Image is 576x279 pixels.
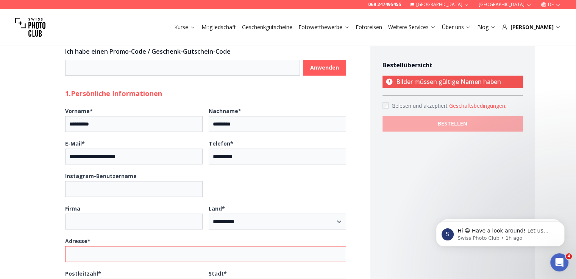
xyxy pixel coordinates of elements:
[209,205,225,212] b: Land *
[65,205,80,212] b: Firma
[171,22,198,33] button: Kurse
[566,253,572,259] span: 4
[198,22,239,33] button: Mitgliedschaft
[382,116,523,132] button: BESTELLEN
[209,107,241,115] b: Nachname *
[239,22,295,33] button: Geschenkgutscheine
[388,23,436,31] a: Weitere Services
[65,116,203,132] input: Vorname*
[502,23,561,31] div: [PERSON_NAME]
[209,270,227,277] b: Stadt *
[65,246,346,262] input: Adresse*
[65,237,91,245] b: Adresse *
[65,149,203,164] input: E-Mail*
[550,253,568,271] iframe: Intercom live chat
[392,102,449,109] span: Gelesen und akzeptiert
[209,149,346,164] input: Telefon*
[368,2,401,8] a: 069 247495455
[65,214,203,229] input: Firma
[382,60,523,70] h4: Bestellübersicht
[438,120,467,127] b: BESTELLEN
[449,102,506,110] button: Accept termsGelesen und akzeptiert
[295,22,353,33] button: Fotowettbewerbe
[385,22,439,33] button: Weitere Services
[298,23,350,31] a: Fotowettbewerbe
[201,23,236,31] a: Mitgliedschaft
[209,116,346,132] input: Nachname*
[65,270,101,277] b: Postleitzahl *
[303,60,346,76] button: Anwenden
[477,23,496,31] a: Blog
[382,102,389,108] input: Accept terms
[439,22,474,33] button: Über uns
[65,88,346,99] h2: 1. Persönliche Informationen
[65,140,85,147] b: E-Mail *
[174,23,195,31] a: Kurse
[474,22,499,33] button: Blog
[65,47,346,56] h3: Ich habe einen Promo-Code / Geschenk-Gutschein-Code
[242,23,292,31] a: Geschenkgutscheine
[209,214,346,229] select: Land*
[442,23,471,31] a: Über uns
[382,76,523,88] p: Bilder müssen gültige Namen haben
[209,140,233,147] b: Telefon *
[425,206,576,259] iframe: Intercom notifications message
[65,181,203,197] input: Instagram-Benutzername
[356,23,382,31] a: Fotoreisen
[353,22,385,33] button: Fotoreisen
[310,64,339,71] b: Anwenden
[65,107,93,115] b: Vorname *
[15,12,45,42] img: Swiss photo club
[65,172,137,180] b: Instagram-Benutzername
